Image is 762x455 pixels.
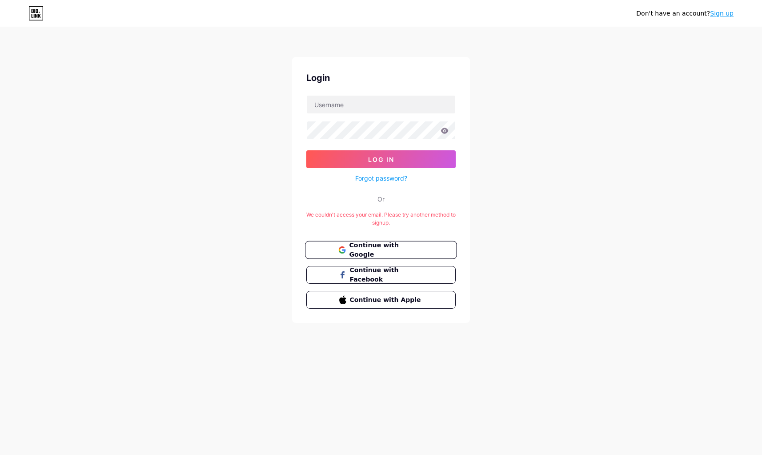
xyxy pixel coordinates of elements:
[350,266,423,284] span: Continue with Facebook
[636,9,734,18] div: Don't have an account?
[306,211,456,227] div: We couldn't access your email. Please try another method to signup.
[306,150,456,168] button: Log In
[306,71,456,85] div: Login
[306,266,456,284] button: Continue with Facebook
[368,156,394,163] span: Log In
[377,194,385,204] div: Or
[306,241,456,259] a: Continue with Google
[307,96,455,113] input: Username
[710,10,734,17] a: Sign up
[355,173,407,183] a: Forgot password?
[305,241,457,259] button: Continue with Google
[350,295,423,305] span: Continue with Apple
[306,291,456,309] button: Continue with Apple
[349,241,423,260] span: Continue with Google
